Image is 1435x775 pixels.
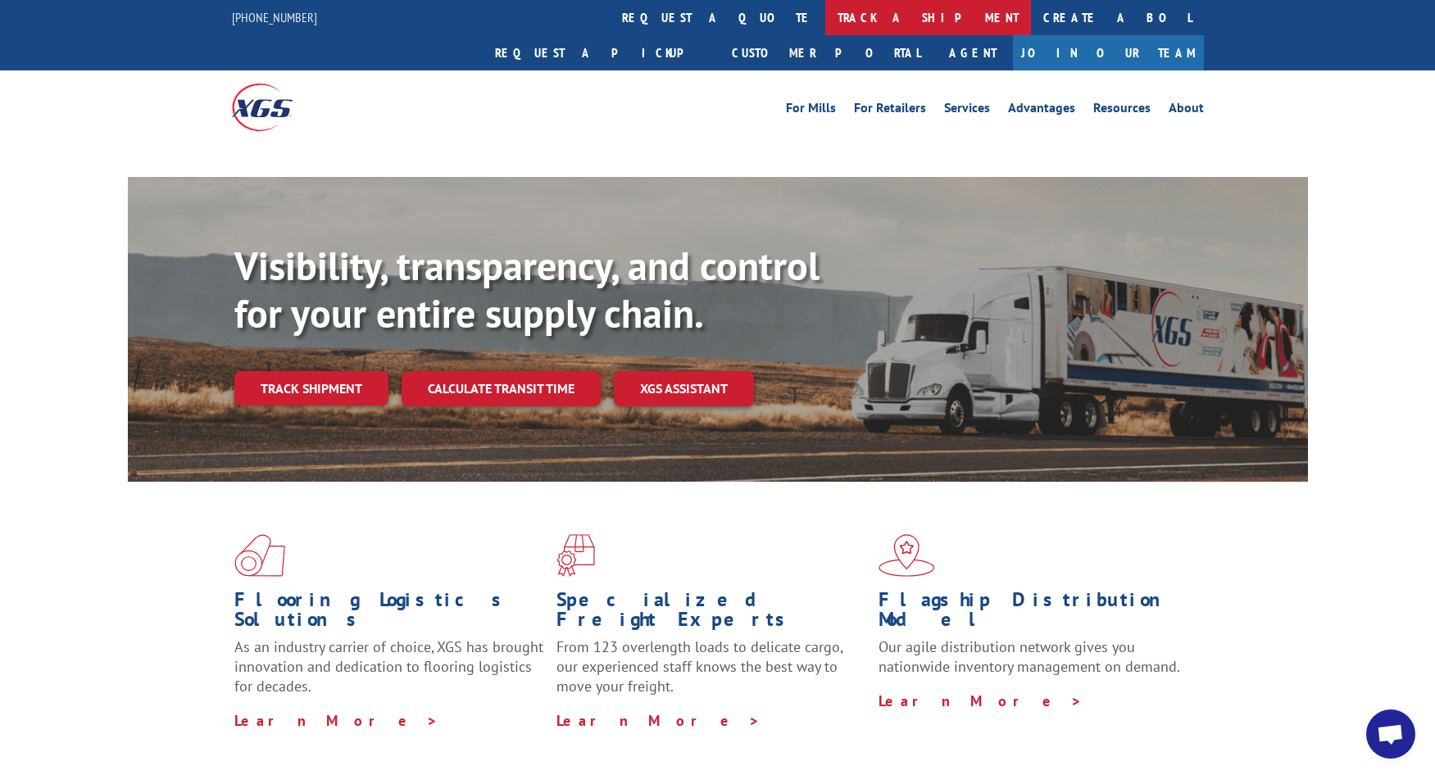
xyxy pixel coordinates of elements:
h1: Flagship Distribution Model [879,590,1188,637]
a: XGS ASSISTANT [614,371,754,406]
a: Learn More > [556,711,761,730]
a: Resources [1093,102,1151,120]
a: About [1169,102,1204,120]
p: From 123 overlength loads to delicate cargo, our experienced staff knows the best way to move you... [556,637,866,710]
img: xgs-icon-focused-on-flooring-red [556,534,595,577]
a: Join Our Team [1013,35,1204,70]
a: Advantages [1008,102,1075,120]
a: Request a pickup [483,35,720,70]
span: Our agile distribution network gives you nationwide inventory management on demand. [879,637,1180,676]
h1: Specialized Freight Experts [556,590,866,637]
a: Services [944,102,990,120]
a: For Retailers [854,102,926,120]
a: For Mills [786,102,836,120]
h1: Flooring Logistics Solutions [234,590,544,637]
img: xgs-icon-flagship-distribution-model-red [879,534,935,577]
b: Visibility, transparency, and control for your entire supply chain. [234,240,820,338]
a: Customer Portal [720,35,933,70]
div: Open chat [1366,709,1415,759]
a: [PHONE_NUMBER] [232,9,317,25]
a: Calculate transit time [402,371,601,406]
span: As an industry carrier of choice, XGS has brought innovation and dedication to flooring logistics... [234,637,543,696]
img: xgs-icon-total-supply-chain-intelligence-red [234,534,285,577]
a: Learn More > [234,711,438,730]
a: Track shipment [234,371,388,406]
a: Learn More > [879,691,1083,710]
a: Agent [933,35,1013,70]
